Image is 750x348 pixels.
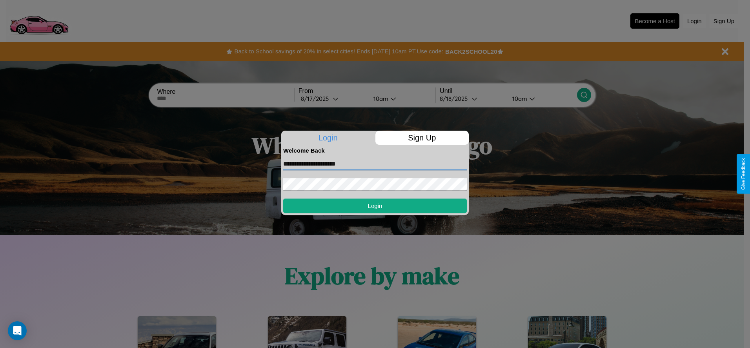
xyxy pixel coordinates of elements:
[283,199,467,213] button: Login
[281,131,375,145] p: Login
[375,131,469,145] p: Sign Up
[8,321,27,340] div: Open Intercom Messenger
[283,147,467,154] h4: Welcome Back
[741,158,746,190] div: Give Feedback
